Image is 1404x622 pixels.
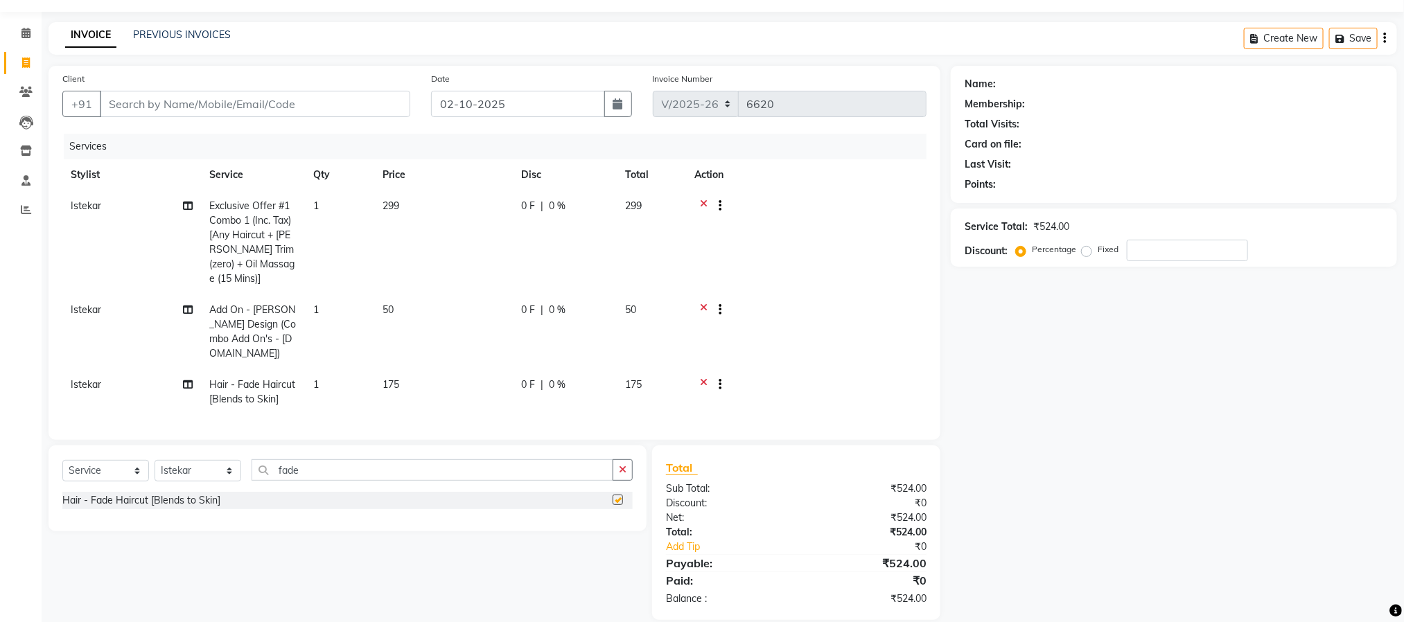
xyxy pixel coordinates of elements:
[617,159,686,190] th: Total
[62,73,85,85] label: Client
[313,199,319,212] span: 1
[796,572,937,589] div: ₹0
[656,525,796,540] div: Total:
[549,199,565,213] span: 0 %
[209,303,296,359] span: Add On - [PERSON_NAME] Design (Combo Add On's - [DOMAIN_NAME])
[656,555,796,571] div: Payable:
[383,378,399,391] span: 175
[1329,28,1378,49] button: Save
[656,540,820,554] a: Add Tip
[100,91,410,117] input: Search by Name/Mobile/Email/Code
[965,157,1011,172] div: Last Visit:
[549,377,565,392] span: 0 %
[431,73,450,85] label: Date
[686,159,927,190] th: Action
[656,481,796,496] div: Sub Total:
[1244,28,1324,49] button: Create New
[383,199,399,212] span: 299
[965,137,1021,152] div: Card on file:
[65,23,116,48] a: INVOICE
[64,134,937,159] div: Services
[666,461,698,475] span: Total
[201,159,305,190] th: Service
[62,493,220,508] div: Hair - Fade Haircut [Blends to Skin]
[796,510,937,525] div: ₹524.00
[965,220,1028,234] div: Service Total:
[209,199,295,285] span: Exclusive Offer #1 Combo 1 (Inc. Tax) [Any Haircut + [PERSON_NAME] Trim(zero) + Oil Massage (15 M...
[313,378,319,391] span: 1
[549,303,565,317] span: 0 %
[313,303,319,316] span: 1
[513,159,617,190] th: Disc
[374,159,513,190] th: Price
[1098,243,1118,256] label: Fixed
[71,378,101,391] span: Istekar
[521,377,535,392] span: 0 F
[965,244,1008,258] div: Discount:
[656,592,796,606] div: Balance :
[305,159,374,190] th: Qty
[521,303,535,317] span: 0 F
[796,525,937,540] div: ₹524.00
[541,303,543,317] span: |
[1032,243,1076,256] label: Percentage
[796,592,937,606] div: ₹524.00
[653,73,713,85] label: Invoice Number
[541,199,543,213] span: |
[656,572,796,589] div: Paid:
[965,77,996,91] div: Name:
[541,377,543,392] span: |
[965,97,1025,112] div: Membership:
[71,303,101,316] span: Istekar
[656,496,796,510] div: Discount:
[133,28,231,41] a: PREVIOUS INVOICES
[521,199,535,213] span: 0 F
[820,540,937,554] div: ₹0
[252,459,613,481] input: Search or Scan
[1033,220,1069,234] div: ₹524.00
[625,378,642,391] span: 175
[625,199,642,212] span: 299
[383,303,394,316] span: 50
[625,303,636,316] span: 50
[796,481,937,496] div: ₹524.00
[965,177,996,192] div: Points:
[62,159,201,190] th: Stylist
[796,496,937,510] div: ₹0
[62,91,101,117] button: +91
[209,378,295,405] span: Hair - Fade Haircut [Blends to Skin]
[71,199,101,212] span: Istekar
[656,510,796,525] div: Net:
[965,117,1019,132] div: Total Visits:
[796,555,937,571] div: ₹524.00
